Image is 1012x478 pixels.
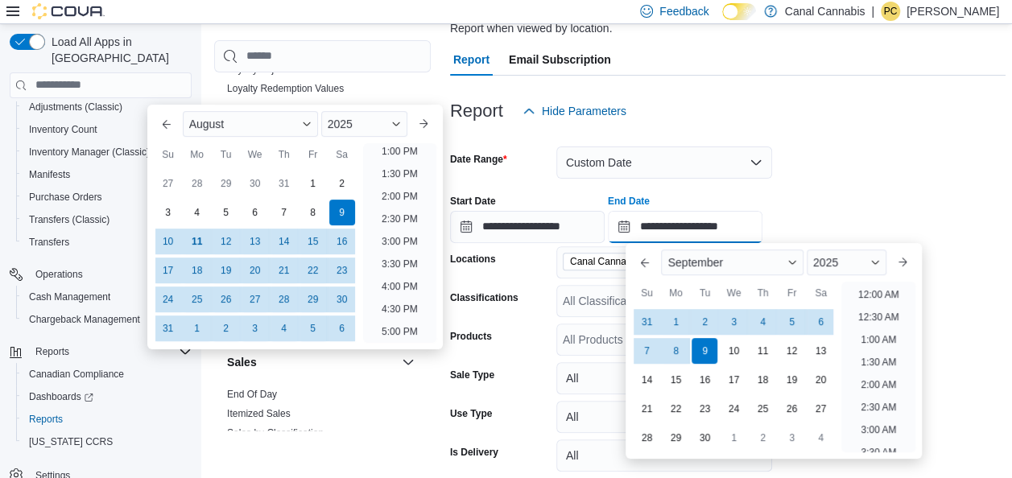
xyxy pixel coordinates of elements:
div: day-4 [184,200,210,225]
label: Classifications [450,291,518,304]
div: day-19 [213,258,239,283]
div: day-2 [329,171,355,196]
li: 2:00 PM [375,187,424,206]
a: Adjustments (Classic) [23,97,129,117]
div: day-6 [808,309,833,335]
span: Canadian Compliance [23,365,192,384]
div: day-3 [721,309,746,335]
span: Adjustments (Classic) [23,97,192,117]
button: Operations [3,263,198,286]
span: Reports [29,342,192,361]
li: 2:30 AM [854,398,903,417]
div: day-18 [184,258,210,283]
button: All [556,439,772,472]
li: 1:30 PM [375,164,424,183]
span: Transfers (Classic) [29,213,109,226]
a: Itemized Sales [227,408,291,419]
div: day-26 [213,286,239,312]
div: Fr [779,280,804,306]
div: day-29 [663,425,688,451]
span: Canadian Compliance [29,368,124,381]
div: day-16 [692,367,717,393]
ul: Time [363,143,436,343]
div: Su [155,142,181,167]
div: day-12 [779,338,804,364]
div: day-15 [663,367,688,393]
div: Tu [692,280,717,306]
div: day-31 [271,171,297,196]
input: Press the down key to enter a popover containing a calendar. Press the escape key to close the po... [608,211,762,243]
div: day-4 [808,425,833,451]
div: day-1 [300,171,326,196]
label: Is Delivery [450,446,498,459]
li: 1:00 AM [854,330,903,349]
div: day-9 [329,200,355,225]
button: Adjustments (Classic) [16,96,198,118]
div: Fr [300,142,326,167]
span: PC [884,2,898,21]
label: Locations [450,253,496,266]
div: day-7 [271,200,297,225]
div: day-11 [750,338,775,364]
li: 12:00 AM [852,285,906,304]
div: day-6 [329,315,355,341]
li: 1:30 AM [854,352,903,372]
li: 5:00 PM [375,322,424,341]
label: Date Range [450,153,507,166]
div: day-1 [184,315,210,341]
div: day-16 [329,229,355,254]
div: day-29 [300,286,326,312]
label: Use Type [450,407,492,420]
div: Button. Open the month selector. September is currently selected. [661,249,803,275]
button: Sales [399,352,418,372]
li: 2:30 PM [375,209,424,229]
span: Cash Management [23,287,192,307]
p: Canal Cannabis [785,2,865,21]
span: Operations [35,268,83,281]
div: day-8 [300,200,326,225]
span: Transfers [29,236,69,249]
a: Transfers [23,233,76,252]
span: Dashboards [23,387,192,406]
div: We [721,280,746,306]
p: | [871,2,874,21]
div: day-4 [750,309,775,335]
span: Manifests [23,165,192,184]
div: day-27 [242,286,268,312]
div: day-12 [213,229,239,254]
div: day-5 [779,309,804,335]
button: Next month [411,111,436,137]
li: 1:00 PM [375,142,424,161]
div: day-2 [750,425,775,451]
span: Operations [29,265,192,284]
button: Chargeback Management [16,308,198,331]
a: Canadian Compliance [23,365,130,384]
div: day-21 [271,258,297,283]
span: Canal Cannabis [563,253,659,270]
h3: Report [450,101,503,121]
div: day-22 [663,396,688,422]
span: Manifests [29,168,70,181]
span: Dark Mode [722,20,723,21]
span: 2025 [813,256,838,269]
span: Transfers (Classic) [23,210,192,229]
span: Inventory Manager (Classic) [29,146,150,159]
span: Washington CCRS [23,432,192,451]
button: Previous Month [632,249,658,275]
div: Sa [329,142,355,167]
div: day-15 [300,229,326,254]
span: Inventory Count [29,123,97,136]
a: Purchase Orders [23,187,109,207]
div: day-10 [721,338,746,364]
div: day-11 [184,229,210,254]
div: day-9 [692,338,717,364]
div: day-23 [692,396,717,422]
div: September, 2025 [632,307,835,452]
div: day-28 [271,286,297,312]
button: Canadian Compliance [16,363,198,385]
span: Reports [29,413,63,426]
span: End Of Day [227,388,277,401]
div: Sa [808,280,833,306]
button: Custom Date [556,146,772,179]
div: day-14 [271,229,297,254]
